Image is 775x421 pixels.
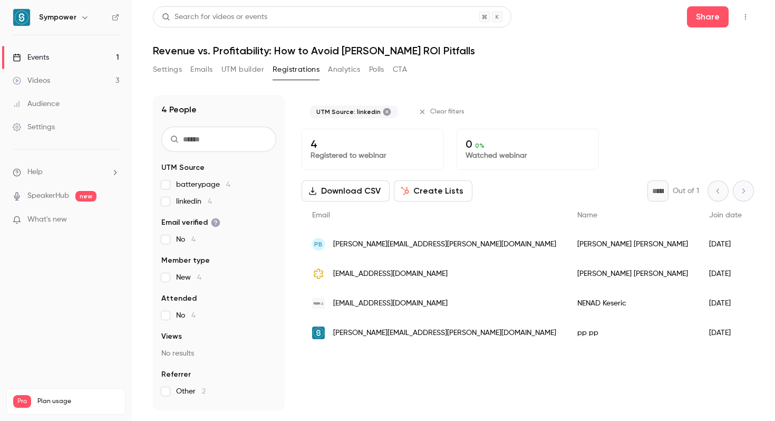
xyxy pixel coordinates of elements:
img: auxinfra.com [312,267,325,280]
div: [DATE] [699,259,752,289]
h6: Sympower [39,12,76,23]
span: Views [161,331,182,342]
div: [PERSON_NAME] [PERSON_NAME] [567,259,699,289]
span: Help [27,167,43,178]
p: Out of 1 [673,186,699,196]
span: 0 % [475,142,485,149]
span: UTM Source [161,162,205,173]
span: linkedin [176,196,212,207]
div: [DATE] [699,229,752,259]
h1: Revenue vs. Profitability: How to Avoid [PERSON_NAME] ROI Pitfalls [153,44,754,57]
span: [EMAIL_ADDRESS][DOMAIN_NAME] [333,298,448,309]
h1: 4 People [161,103,197,116]
span: 4 [208,198,212,205]
span: No [176,234,196,245]
div: [DATE] [699,289,752,318]
span: New [176,272,201,283]
div: Events [13,52,49,63]
p: Registered to webinar [311,150,435,161]
button: UTM builder [221,61,264,78]
img: hydrorein.com [312,297,325,310]
button: Emails [190,61,212,78]
button: Share [687,6,729,27]
div: pp pp [567,318,699,348]
p: Watched webinar [466,150,590,161]
span: PB [314,240,323,249]
div: [DATE] [699,318,752,348]
span: 4 [191,312,196,319]
span: UTM Source: linkedin [316,108,381,116]
div: NENAD Keseric [567,289,699,318]
span: Name [577,212,597,219]
span: [PERSON_NAME][EMAIL_ADDRESS][PERSON_NAME][DOMAIN_NAME] [333,328,556,339]
button: Remove "linkedin" from selected "UTM Source" filter [383,108,391,116]
span: [EMAIL_ADDRESS][DOMAIN_NAME] [333,269,448,280]
button: Clear filters [414,103,471,120]
section: facet-groups [161,162,276,397]
span: Email [312,212,330,219]
span: Plan usage [37,397,119,406]
img: Sympower [13,9,30,26]
span: Attended [161,293,197,304]
div: Search for videos or events [162,12,267,23]
span: Pro [13,395,31,408]
span: 4 [191,236,196,243]
span: [PERSON_NAME][EMAIL_ADDRESS][PERSON_NAME][DOMAIN_NAME] [333,239,556,250]
p: No results [161,348,276,359]
span: Other [176,386,206,397]
div: [PERSON_NAME] [PERSON_NAME] [567,229,699,259]
button: Analytics [328,61,361,78]
span: new [75,191,96,202]
p: 4 [311,138,435,150]
span: Clear filters [430,108,464,116]
div: Settings [13,122,55,132]
a: SpeakerHub [27,190,69,202]
span: batterypage [176,179,230,190]
button: Download CSV [302,180,390,202]
button: Settings [153,61,182,78]
button: CTA [393,61,407,78]
span: What's new [27,214,67,225]
button: Create Lists [394,180,472,202]
span: Member type [161,255,210,266]
button: Polls [369,61,384,78]
span: 2 [202,388,206,395]
p: 0 [466,138,590,150]
li: help-dropdown-opener [13,167,119,178]
span: No [176,310,196,321]
span: Email verified [161,217,220,228]
span: Join date [709,212,742,219]
div: Videos [13,75,50,86]
span: 4 [197,274,201,281]
span: 4 [226,181,230,188]
span: Referrer [161,369,191,380]
img: sympower.net [312,327,325,339]
div: Audience [13,99,60,109]
button: Registrations [273,61,319,78]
